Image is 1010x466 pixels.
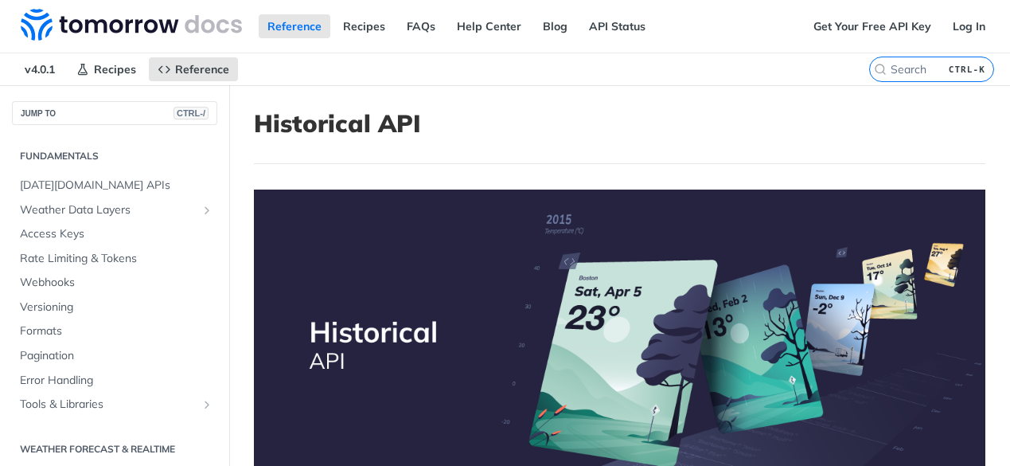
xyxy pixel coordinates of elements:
[805,14,940,38] a: Get Your Free API Key
[12,319,217,343] a: Formats
[20,348,213,364] span: Pagination
[12,442,217,456] h2: Weather Forecast & realtime
[534,14,576,38] a: Blog
[12,101,217,125] button: JUMP TOCTRL-/
[334,14,394,38] a: Recipes
[16,57,64,81] span: v4.0.1
[20,373,213,389] span: Error Handling
[20,323,213,339] span: Formats
[12,393,217,417] a: Tools & LibrariesShow subpages for Tools & Libraries
[945,61,989,77] kbd: CTRL-K
[12,149,217,163] h2: Fundamentals
[21,9,242,41] img: Tomorrow.io Weather API Docs
[68,57,145,81] a: Recipes
[944,14,994,38] a: Log In
[20,300,213,315] span: Versioning
[12,344,217,368] a: Pagination
[201,398,213,411] button: Show subpages for Tools & Libraries
[12,271,217,295] a: Webhooks
[12,198,217,222] a: Weather Data LayersShow subpages for Weather Data Layers
[20,275,213,291] span: Webhooks
[254,109,985,138] h1: Historical API
[12,222,217,246] a: Access Keys
[174,107,209,119] span: CTRL-/
[12,369,217,393] a: Error Handling
[20,251,213,267] span: Rate Limiting & Tokens
[12,247,217,271] a: Rate Limiting & Tokens
[175,62,229,76] span: Reference
[259,14,330,38] a: Reference
[149,57,238,81] a: Reference
[94,62,136,76] span: Recipes
[398,14,444,38] a: FAQs
[580,14,654,38] a: API Status
[20,202,197,218] span: Weather Data Layers
[874,63,887,76] svg: Search
[201,204,213,217] button: Show subpages for Weather Data Layers
[20,178,213,194] span: [DATE][DOMAIN_NAME] APIs
[12,174,217,198] a: [DATE][DOMAIN_NAME] APIs
[448,14,530,38] a: Help Center
[20,226,213,242] span: Access Keys
[20,397,197,413] span: Tools & Libraries
[12,296,217,319] a: Versioning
